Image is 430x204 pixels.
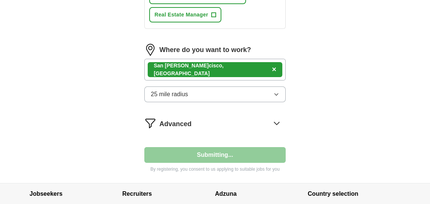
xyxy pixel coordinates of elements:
[151,90,188,99] span: 25 mile radius
[159,45,251,55] label: Where do you want to work?
[154,62,269,77] div: cisco, [GEOGRAPHIC_DATA]
[144,117,156,129] img: filter
[272,65,276,73] span: ×
[144,86,286,102] button: 25 mile radius
[154,11,208,19] span: Real Estate Manager
[159,119,191,129] span: Advanced
[149,7,221,22] button: Real Estate Manager
[144,166,286,173] p: By registering, you consent to us applying to suitable jobs for you
[272,64,276,75] button: ×
[144,44,156,56] img: location.png
[154,63,209,68] strong: San [PERSON_NAME]
[144,147,286,163] button: Submitting...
